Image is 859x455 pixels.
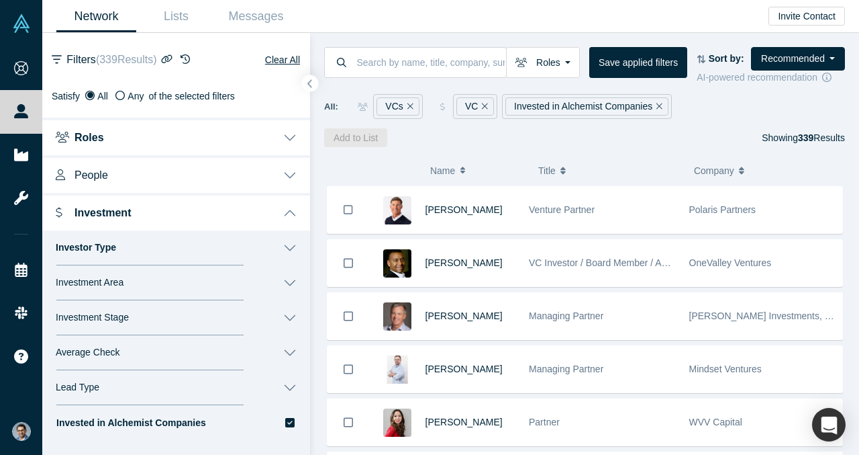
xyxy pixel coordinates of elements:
[327,293,369,339] button: Bookmark
[56,1,136,32] a: Network
[74,206,131,219] span: Investment
[798,132,845,143] span: Results
[56,242,116,253] span: Investor Type
[538,157,680,185] button: Title
[74,169,108,181] span: People
[538,157,556,185] span: Title
[12,14,31,33] img: Alchemist Vault Logo
[327,186,369,233] button: Bookmark
[768,7,845,26] button: Invite Contact
[56,416,206,430] span: Invested in Alchemist Companies
[56,382,99,393] span: Lead Type
[505,97,668,116] div: Invested in Alchemist Companies
[798,132,813,143] strong: 339
[383,249,411,278] img: Juan Scarlett's Profile Image
[529,311,603,321] span: Managing Partner
[652,99,662,114] button: Remove Filter
[689,311,842,321] span: [PERSON_NAME] Investments, LLC
[425,417,503,427] a: [PERSON_NAME]
[383,356,411,384] img: Daniel Ibri's Profile Image
[356,46,506,78] input: Search by name, title, company, summary, expertise, investment criteria or topics of focus
[529,204,595,215] span: Venture Partner
[324,100,338,114] span: All:
[751,47,845,71] button: Recommended
[42,300,310,335] button: Investment Stage
[689,364,762,374] span: Mindset Ventures
[694,157,734,185] span: Company
[529,364,603,374] span: Managing Partner
[689,417,742,427] span: WVV Capital
[383,409,411,437] img: Danielle D'Agostaro's Profile Image
[324,128,387,147] button: Add to List
[689,257,772,268] span: OneValley Ventures
[42,335,310,370] button: Average Check
[42,155,310,193] button: People
[216,1,296,32] a: Messages
[66,52,156,68] span: Filters
[697,71,845,85] div: AI-powered recommendation
[42,265,310,300] button: Investment Area
[52,89,301,104] div: Satisfy of the selected filters
[403,99,413,114] button: Remove Filter
[425,311,503,321] a: [PERSON_NAME]
[136,1,216,32] a: Lists
[96,54,157,65] span: ( 339 Results)
[56,277,123,288] span: Investment Area
[42,231,310,265] button: Investor Type
[430,157,455,185] span: Name
[529,417,560,427] span: Partner
[506,47,580,78] button: Roles
[74,131,104,144] span: Roles
[456,97,494,116] div: VC
[762,128,845,147] div: Showing
[56,347,119,358] span: Average Check
[327,346,369,392] button: Bookmark
[327,399,369,446] button: Bookmark
[42,370,310,405] button: Lead Type
[529,257,687,268] span: VC Investor / Board Member / Advisor
[425,204,503,215] a: [PERSON_NAME]
[12,422,31,441] img: VP Singh's Account
[327,240,369,286] button: Bookmark
[689,204,756,215] span: Polaris Partners
[128,91,144,101] span: Any
[589,47,687,78] button: Save applied filters
[42,118,310,155] button: Roles
[478,99,488,114] button: Remove Filter
[425,257,503,268] a: [PERSON_NAME]
[430,157,524,185] button: Name
[376,97,419,116] div: VCs
[425,364,503,374] a: [PERSON_NAME]
[56,312,129,323] span: Investment Stage
[694,157,836,185] button: Company
[383,196,411,224] img: Gary Swart's Profile Image
[42,405,310,441] button: Invested in Alchemist Companies
[264,52,301,68] button: Clear All
[383,302,411,331] img: Steve King's Profile Image
[97,91,108,101] span: All
[709,53,744,64] strong: Sort by:
[42,193,310,231] button: Investment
